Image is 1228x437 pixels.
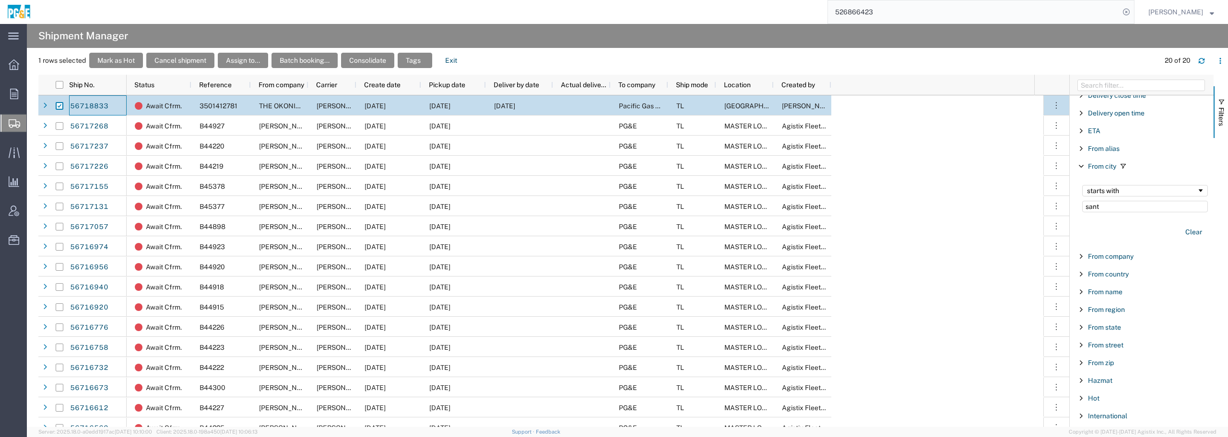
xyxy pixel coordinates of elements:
span: PG&E [619,404,637,412]
span: Agistix Fleet Capital Services [782,162,872,170]
span: Await Cfrm. [146,277,182,297]
span: B44220 [200,142,224,150]
span: C.H. Robinson [317,183,371,190]
a: 56716920 [70,300,109,315]
img: logo [7,5,31,19]
span: PG&E [619,303,637,311]
span: MASTER LOCATION [724,323,787,331]
button: Mark as Hot [89,53,143,68]
span: To company [618,81,655,89]
span: TL [676,384,684,391]
span: B44920 [200,263,225,271]
span: TL [676,223,684,230]
a: 56718833 [70,99,109,114]
span: 1 rows selected [38,56,86,66]
span: C.H. Robinson [317,283,371,291]
span: C.H. Robinson [317,122,371,130]
span: 09/04/2025 [365,102,386,110]
span: B44927 [200,122,224,130]
span: 09/08/2025 [429,223,450,230]
span: Await Cfrm. [146,357,182,378]
span: 09/04/2025 [365,303,386,311]
a: 56717226 [70,159,109,174]
span: Await Cfrm. [146,156,182,176]
span: C.H. Robinson [317,162,371,170]
span: 09/08/2025 [429,323,450,331]
span: B44918 [200,283,224,291]
span: Agistix Fleet Capital Services [782,183,872,190]
span: PG&E [619,283,637,291]
span: C.H. Robinson [317,263,371,271]
span: 09/04/2025 [365,223,386,230]
span: MASTER LOCATION [724,183,787,190]
span: PG&E [619,122,637,130]
span: TL [676,142,684,150]
a: 56717131 [70,199,109,215]
span: B44219 [200,162,224,170]
span: 09/04/2025 [365,404,386,412]
span: C.H. Robinson [317,344,371,351]
span: Await Cfrm. [146,237,182,257]
span: Pape Material Handling [259,303,370,311]
span: TL [676,364,684,371]
span: Hazmat [1088,377,1112,384]
span: PG&E [619,364,637,371]
a: Support [512,429,536,435]
span: B44915 [200,303,224,311]
span: Agistix Fleet Capital Services [782,424,872,432]
span: 09/05/2025 [429,102,450,110]
button: Consolidate [341,53,394,68]
span: TL [676,243,684,251]
a: 56716940 [70,280,109,295]
span: Await Cfrm. [146,96,182,116]
span: Ship mode [676,81,708,89]
span: THE OKONITE COMPANY INC [259,102,352,110]
span: 09/08/2025 [429,263,450,271]
span: 09/04/2025 [365,283,386,291]
span: Fresno DC [724,102,793,110]
span: Reference [199,81,232,89]
span: MASTER LOCATION [724,283,787,291]
span: Pacific Gas and Electric [619,102,692,110]
span: ETA [1088,127,1100,135]
span: From company [259,81,304,89]
span: 09/05/2025 [494,102,515,110]
a: 56716612 [70,401,109,416]
span: From company [1088,253,1134,260]
span: C.H. Robinson [317,384,371,391]
span: TL [676,344,684,351]
span: B44898 [200,223,225,230]
span: Agistix Fleet Capital Services [782,283,872,291]
span: MASTER LOCATION [724,203,787,210]
span: 09/08/2025 [429,344,450,351]
a: 56716776 [70,320,109,335]
span: B44923 [200,243,225,251]
span: MASTER LOCATION [724,142,787,150]
span: C.H. Robinson [317,404,371,412]
span: 09/04/2025 [365,243,386,251]
span: Status [134,81,154,89]
span: PG&E [619,142,637,150]
span: 09/08/2025 [429,303,450,311]
span: 09/08/2025 [429,162,450,170]
span: TL [676,162,684,170]
span: 09/04/2025 [365,364,386,371]
span: C.H. Robinson [317,243,371,251]
div: Filter List 66 Filters [1070,95,1214,427]
span: [DATE] 10:06:13 [220,429,258,435]
span: Await Cfrm. [146,337,182,357]
a: 56717057 [70,219,109,235]
span: 09/08/2025 [429,243,450,251]
span: Agistix Fleet Capital Services [782,344,872,351]
span: 09/04/2025 [365,162,386,170]
span: Pape Material Handling [259,404,370,412]
span: Agistix Fleet Capital Services [782,263,872,271]
span: TL [676,122,684,130]
span: MASTER LOCATION [724,303,787,311]
span: Agistix Fleet Capital Services [782,323,872,331]
span: B44227 [200,404,224,412]
span: C.H. Robinson [317,102,371,110]
span: Wendy Hetrick [1148,7,1203,17]
span: Pape Material Handling [259,364,370,371]
span: 09/04/2025 [365,263,386,271]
